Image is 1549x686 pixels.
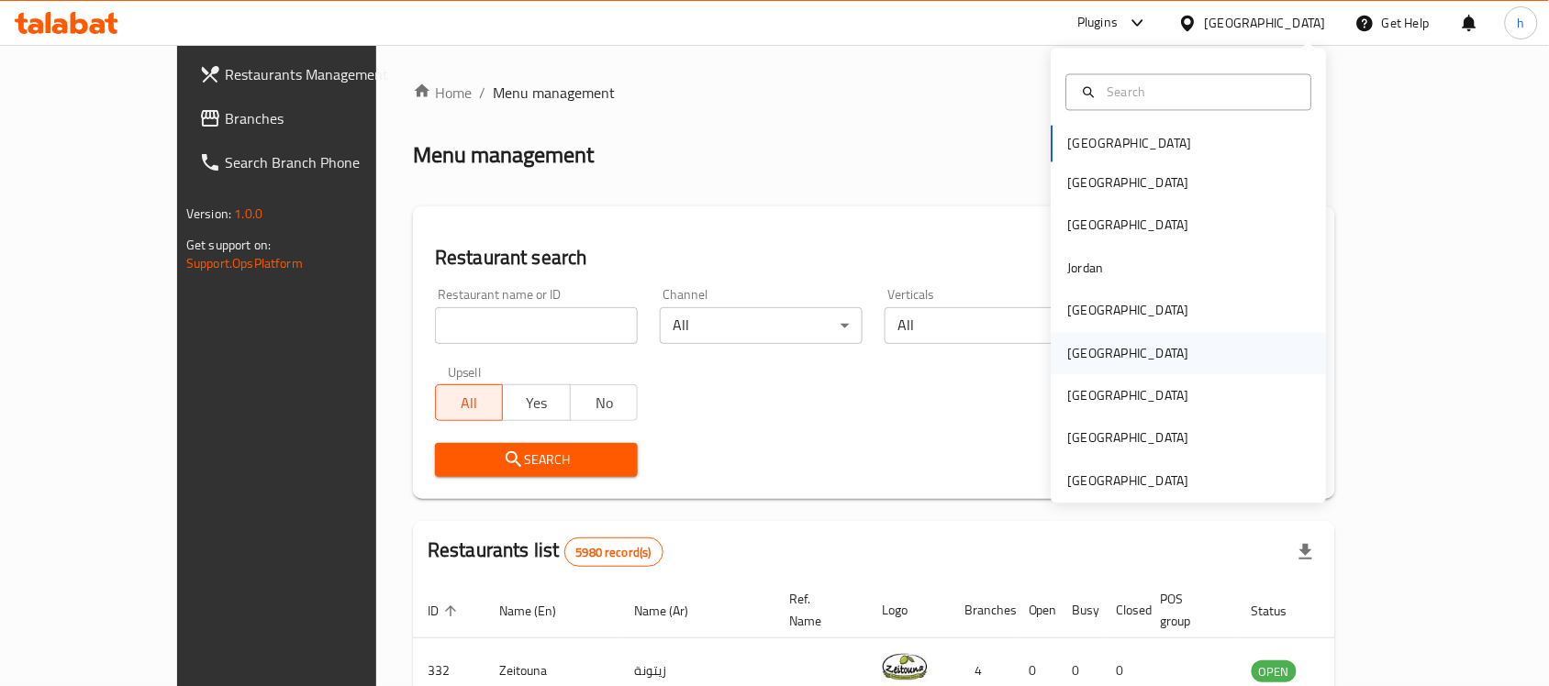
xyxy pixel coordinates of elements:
[428,537,663,567] h2: Restaurants list
[1100,82,1300,102] input: Search
[789,588,845,632] span: Ref. Name
[885,307,1087,344] div: All
[435,384,503,421] button: All
[1077,12,1118,34] div: Plugins
[186,233,271,257] span: Get support on:
[570,384,638,421] button: No
[186,251,303,275] a: Support.OpsPlatform
[435,307,638,344] input: Search for restaurant name or ID..
[499,600,580,622] span: Name (En)
[184,140,436,184] a: Search Branch Phone
[1068,258,1104,278] div: Jordan
[234,202,262,226] span: 1.0.0
[1284,530,1328,574] div: Export file
[1068,386,1189,406] div: [GEOGRAPHIC_DATA]
[1058,582,1102,638] th: Busy
[448,366,482,379] label: Upsell
[435,244,1313,271] h2: Restaurant search
[435,443,638,477] button: Search
[225,107,421,129] span: Branches
[225,63,421,85] span: Restaurants Management
[1161,588,1215,632] span: POS group
[565,544,663,561] span: 5980 record(s)
[1068,343,1189,363] div: [GEOGRAPHIC_DATA]
[184,96,436,140] a: Branches
[1068,428,1189,448] div: [GEOGRAPHIC_DATA]
[1252,660,1297,682] div: OPEN
[493,82,615,104] span: Menu management
[502,384,570,421] button: Yes
[510,390,563,416] span: Yes
[950,582,1014,638] th: Branches
[1068,216,1189,236] div: [GEOGRAPHIC_DATA]
[660,307,863,344] div: All
[428,600,462,622] span: ID
[443,390,496,416] span: All
[1102,582,1146,638] th: Closed
[564,537,663,567] div: Total records count
[413,82,472,104] a: Home
[450,448,623,471] span: Search
[413,82,1335,104] nav: breadcrumb
[867,582,950,638] th: Logo
[1068,470,1189,491] div: [GEOGRAPHIC_DATA]
[1252,600,1311,622] span: Status
[1068,301,1189,321] div: [GEOGRAPHIC_DATA]
[634,600,712,622] span: Name (Ar)
[1068,173,1189,194] div: [GEOGRAPHIC_DATA]
[413,140,594,170] h2: Menu management
[479,82,485,104] li: /
[225,151,421,173] span: Search Branch Phone
[186,202,231,226] span: Version:
[578,390,630,416] span: No
[1252,661,1297,682] span: OPEN
[1014,582,1058,638] th: Open
[1205,13,1326,33] div: [GEOGRAPHIC_DATA]
[184,52,436,96] a: Restaurants Management
[1518,13,1525,33] span: h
